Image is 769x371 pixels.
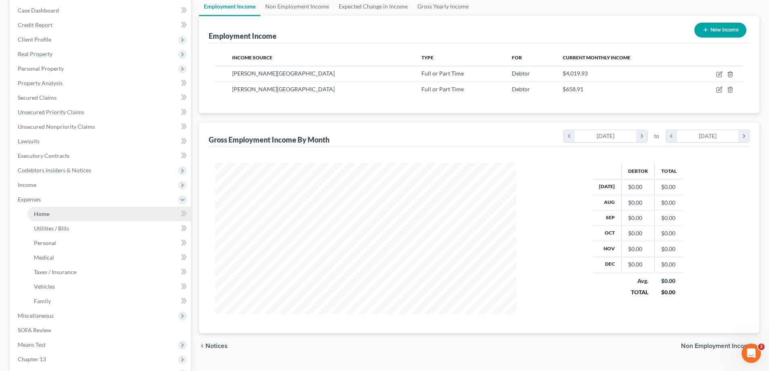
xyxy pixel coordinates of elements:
[593,179,622,195] th: [DATE]
[742,344,761,363] iframe: Intercom live chat
[18,36,51,43] span: Client Profile
[11,119,191,134] a: Unsecured Nonpriority Claims
[11,18,191,32] a: Credit Report
[34,298,51,304] span: Family
[575,130,637,142] div: [DATE]
[593,241,622,257] th: Nov
[232,86,335,92] span: [PERSON_NAME][GEOGRAPHIC_DATA]
[18,167,91,174] span: Codebtors Insiders & Notices
[34,268,76,275] span: Taxes / Insurance
[27,279,191,294] a: Vehicles
[18,312,54,319] span: Miscellaneous
[18,123,95,130] span: Unsecured Nonpriority Claims
[681,343,753,349] span: Non Employment Income
[758,344,765,350] span: 2
[18,80,63,86] span: Property Analysis
[18,21,52,28] span: Credit Report
[636,130,647,142] i: chevron_right
[655,195,683,210] td: $0.00
[628,229,648,237] div: $0.00
[27,236,191,250] a: Personal
[421,86,464,92] span: Full or Part Time
[18,356,46,363] span: Chapter 13
[27,221,191,236] a: Utilities / Bills
[18,7,59,14] span: Case Dashboard
[512,54,522,61] span: For
[18,327,51,333] span: SOFA Review
[628,199,648,207] div: $0.00
[18,138,40,145] span: Lawsuits
[694,23,746,38] button: New Income
[232,54,272,61] span: Income Source
[512,70,530,77] span: Debtor
[593,195,622,210] th: Aug
[655,226,683,241] td: $0.00
[11,323,191,337] a: SOFA Review
[18,341,46,348] span: Means Test
[11,149,191,163] a: Executory Contracts
[34,283,55,290] span: Vehicles
[563,54,631,61] span: Current Monthly Income
[199,343,205,349] i: chevron_left
[34,210,49,217] span: Home
[563,86,583,92] span: $658.91
[205,343,228,349] span: Notices
[512,86,530,92] span: Debtor
[628,183,648,191] div: $0.00
[655,241,683,257] td: $0.00
[628,260,648,268] div: $0.00
[18,152,69,159] span: Executory Contracts
[18,109,84,115] span: Unsecured Priority Claims
[655,163,683,179] th: Total
[661,277,677,285] div: $0.00
[655,179,683,195] td: $0.00
[661,288,677,296] div: $0.00
[563,70,588,77] span: $4,019.93
[666,130,677,142] i: chevron_left
[622,163,655,179] th: Debtor
[628,245,648,253] div: $0.00
[27,250,191,265] a: Medical
[628,214,648,222] div: $0.00
[593,257,622,272] th: Dec
[232,70,335,77] span: [PERSON_NAME][GEOGRAPHIC_DATA]
[655,210,683,226] td: $0.00
[18,50,52,57] span: Real Property
[738,130,749,142] i: chevron_right
[593,210,622,226] th: Sep
[18,196,41,203] span: Expenses
[564,130,575,142] i: chevron_left
[11,90,191,105] a: Secured Claims
[421,70,464,77] span: Full or Part Time
[11,105,191,119] a: Unsecured Priority Claims
[18,94,57,101] span: Secured Claims
[753,343,759,349] i: chevron_right
[27,294,191,308] a: Family
[421,54,434,61] span: Type
[34,239,56,246] span: Personal
[27,207,191,221] a: Home
[34,225,69,232] span: Utilities / Bills
[654,132,659,140] span: to
[209,135,329,145] div: Gross Employment Income By Month
[628,277,648,285] div: Avg.
[628,288,648,296] div: TOTAL
[655,257,683,272] td: $0.00
[18,181,36,188] span: Income
[199,343,228,349] button: chevron_left Notices
[11,134,191,149] a: Lawsuits
[11,76,191,90] a: Property Analysis
[593,226,622,241] th: Oct
[34,254,54,261] span: Medical
[681,343,759,349] button: Non Employment Income chevron_right
[27,265,191,279] a: Taxes / Insurance
[209,31,277,41] div: Employment Income
[11,3,191,18] a: Case Dashboard
[18,65,64,72] span: Personal Property
[677,130,739,142] div: [DATE]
